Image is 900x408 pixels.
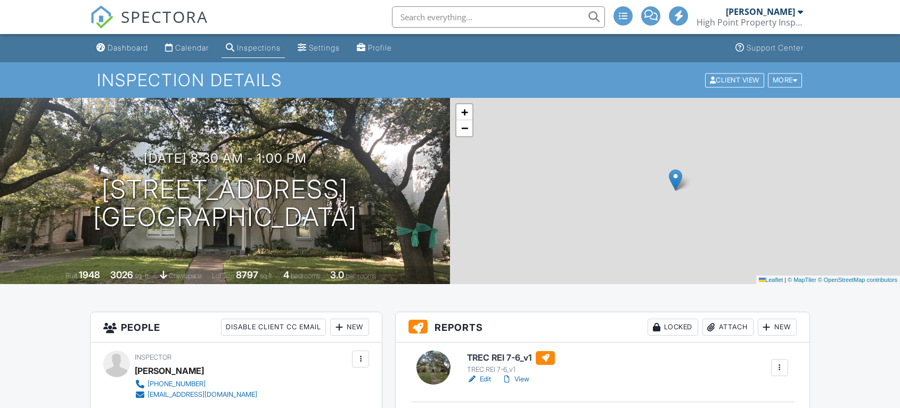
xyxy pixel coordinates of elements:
[330,319,369,336] div: New
[784,277,786,283] span: |
[222,38,285,58] a: Inspections
[260,272,273,280] span: sq.ft.
[648,319,698,336] div: Locked
[169,272,202,280] span: crawlspace
[346,272,376,280] span: bathrooms
[291,272,320,280] span: bedrooms
[502,374,529,385] a: View
[697,17,803,28] div: High Point Property Inspections
[221,319,326,336] div: Disable Client CC Email
[135,353,171,361] span: Inspector
[467,351,555,365] h6: TREC REI 7-6_v1
[283,269,289,280] div: 4
[731,38,808,58] a: Support Center
[135,379,257,389] a: [PHONE_NUMBER]
[392,6,605,28] input: Search everything...
[309,43,340,52] div: Settings
[293,38,344,58] a: Settings
[759,277,783,283] a: Leaflet
[90,14,208,37] a: SPECTORA
[108,43,148,52] div: Dashboard
[396,312,809,343] h3: Reports
[93,176,357,232] h1: [STREET_ADDRESS] [GEOGRAPHIC_DATA]
[66,272,77,280] span: Built
[79,269,100,280] div: 1948
[758,319,797,336] div: New
[702,319,754,336] div: Attach
[726,6,795,17] div: [PERSON_NAME]
[704,76,767,84] a: Client View
[237,43,281,52] div: Inspections
[110,269,133,280] div: 3026
[669,169,682,191] img: Marker
[135,272,150,280] span: sq. ft.
[212,272,234,280] span: Lot Size
[148,380,206,388] div: [PHONE_NUMBER]
[368,43,392,52] div: Profile
[788,277,816,283] a: © MapTiler
[461,121,468,135] span: −
[456,120,472,136] a: Zoom out
[92,38,152,58] a: Dashboard
[467,365,555,374] div: TREC REI 7-6_v1
[353,38,396,58] a: Profile
[148,390,257,399] div: [EMAIL_ADDRESS][DOMAIN_NAME]
[456,104,472,120] a: Zoom in
[705,73,764,87] div: Client View
[236,269,258,280] div: 8797
[90,5,113,29] img: The Best Home Inspection Software - Spectora
[121,5,208,28] span: SPECTORA
[818,277,897,283] a: © OpenStreetMap contributors
[91,312,382,343] h3: People
[175,43,209,52] div: Calendar
[747,43,804,52] div: Support Center
[135,363,204,379] div: [PERSON_NAME]
[467,374,491,385] a: Edit
[97,71,803,89] h1: Inspection Details
[768,73,803,87] div: More
[330,269,344,280] div: 3.0
[461,105,468,119] span: +
[467,351,555,374] a: TREC REI 7-6_v1 TREC REI 7-6_v1
[135,389,257,400] a: [EMAIL_ADDRESS][DOMAIN_NAME]
[144,151,307,165] h3: [DATE] 8:30 am - 1:00 pm
[161,38,213,58] a: Calendar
